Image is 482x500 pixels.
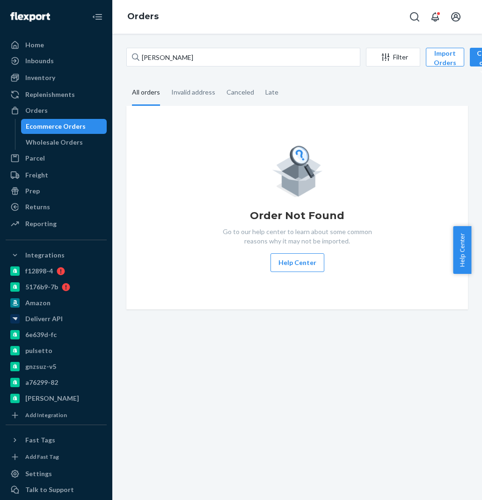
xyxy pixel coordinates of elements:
a: Deliverr API [6,311,107,326]
div: Replenishments [25,90,75,99]
a: Reporting [6,216,107,231]
a: Add Fast Tag [6,451,107,463]
button: Fast Tags [6,433,107,448]
div: Filter [366,52,420,62]
a: Orders [6,103,107,118]
button: Filter [366,48,420,66]
div: 5176b9-7b [25,282,58,292]
a: 5176b9-7b [6,279,107,294]
div: Inbounds [25,56,54,66]
div: Prep [25,186,40,196]
a: Add Integration [6,410,107,421]
div: Parcel [25,154,45,163]
div: gnzsuz-v5 [25,362,56,371]
div: Settings [25,469,52,478]
a: Freight [6,168,107,183]
div: Freight [25,170,48,180]
a: Home [6,37,107,52]
a: Settings [6,466,107,481]
div: Talk to Support [25,485,74,494]
button: Help Center [453,226,471,274]
div: Fast Tags [25,435,55,445]
div: Home [25,40,44,50]
div: Reporting [25,219,57,228]
img: Flexport logo [10,12,50,22]
div: Orders [25,106,48,115]
div: Invalid address [171,80,215,104]
div: Wholesale Orders [26,138,83,147]
a: Amazon [6,295,107,310]
a: Replenishments [6,87,107,102]
div: pulsetto [25,346,52,355]
div: Late [265,80,278,104]
a: Talk to Support [6,482,107,497]
div: Integrations [25,250,65,260]
div: Deliverr API [25,314,63,324]
p: Go to our help center to learn about some common reasons why it may not be imported. [215,227,379,246]
button: Import Orders [426,48,464,66]
a: Ecommerce Orders [21,119,107,134]
div: All orders [132,80,160,106]
button: Help Center [270,253,324,272]
div: Ecommerce Orders [26,122,86,131]
a: Returns [6,199,107,214]
a: a76299-82 [6,375,107,390]
a: gnzsuz-v5 [6,359,107,374]
div: Amazon [25,298,51,308]
div: Add Integration [25,411,67,419]
a: pulsetto [6,343,107,358]
a: 6e639d-fc [6,327,107,342]
input: Search orders [126,48,360,66]
button: Open Search Box [405,7,424,26]
div: a76299-82 [25,378,58,387]
div: Returns [25,202,50,212]
button: Close Navigation [88,7,107,26]
div: 6e639d-fc [25,330,57,339]
a: [PERSON_NAME] [6,391,107,406]
ol: breadcrumbs [120,3,166,30]
button: Open account menu [446,7,465,26]
img: Empty list [272,143,323,197]
div: f12898-4 [25,266,53,276]
a: f12898-4 [6,264,107,279]
h1: Order Not Found [250,208,344,223]
a: Parcel [6,151,107,166]
button: Open notifications [426,7,445,26]
div: Add Fast Tag [25,453,59,461]
a: Wholesale Orders [21,135,107,150]
div: Canceled [226,80,254,104]
div: [PERSON_NAME] [25,394,79,403]
button: Integrations [6,248,107,263]
a: Orders [127,11,159,22]
a: Prep [6,184,107,199]
div: Inventory [25,73,55,82]
a: Inbounds [6,53,107,68]
a: Inventory [6,70,107,85]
